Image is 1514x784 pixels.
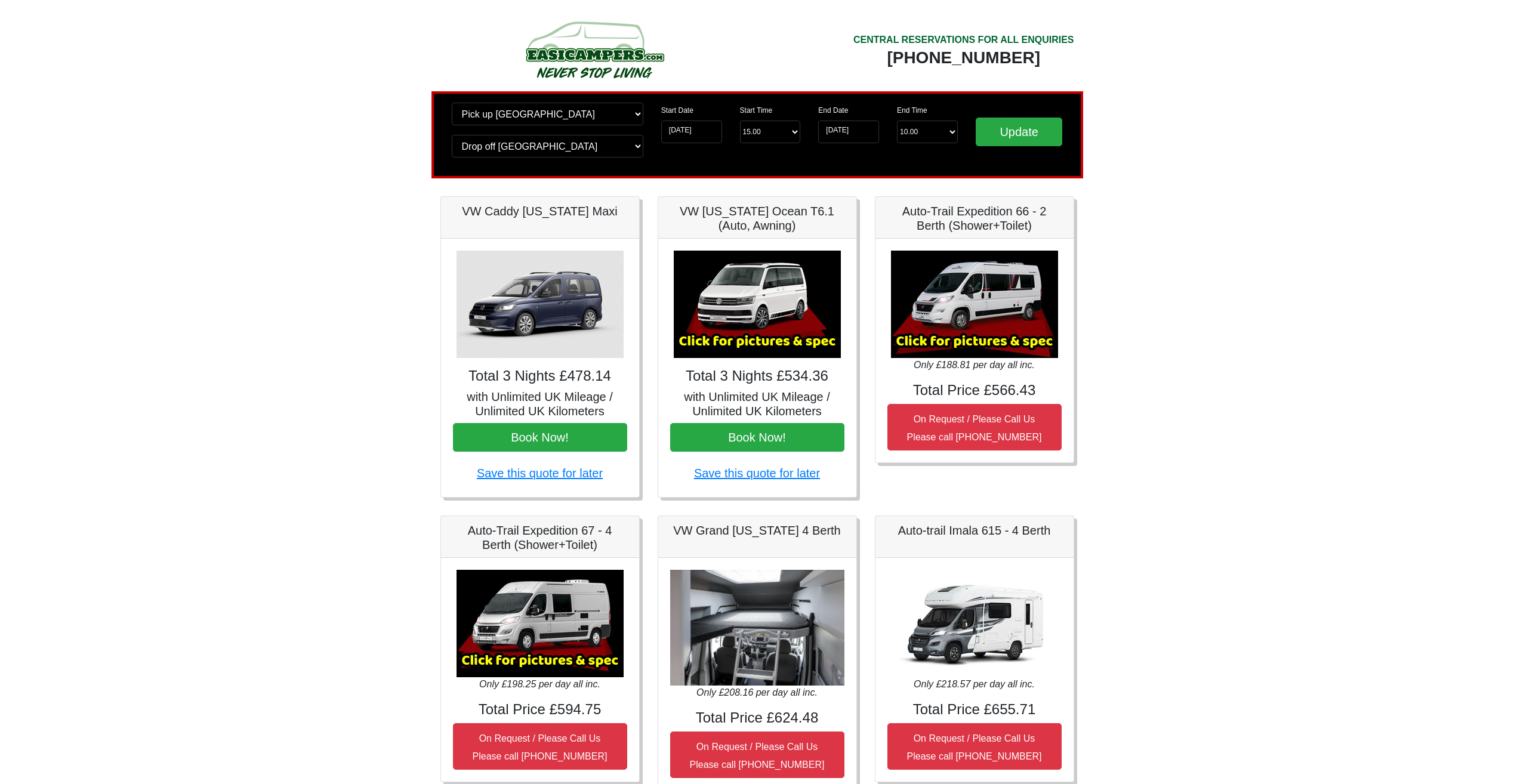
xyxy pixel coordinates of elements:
h4: Total 3 Nights £534.36 [670,368,844,385]
i: Only £198.25 per day all inc. [479,679,600,689]
h5: Auto-Trail Expedition 67 - 4 Berth (Shower+Toilet) [453,523,627,552]
button: On Request / Please Call UsPlease call [PHONE_NUMBER] [453,723,627,770]
button: Book Now! [670,423,844,452]
a: Save this quote for later [694,467,820,480]
img: Auto-Trail Expedition 66 - 2 Berth (Shower+Toilet) [891,251,1058,358]
h5: with Unlimited UK Mileage / Unlimited UK Kilometers [670,390,844,418]
h5: Auto-Trail Expedition 66 - 2 Berth (Shower+Toilet) [887,204,1062,233]
div: CENTRAL RESERVATIONS FOR ALL ENQUIRIES [853,33,1074,47]
button: On Request / Please Call UsPlease call [PHONE_NUMBER] [670,731,844,778]
h4: Total Price £594.75 [453,701,627,718]
i: Only £188.81 per day all inc. [914,360,1035,370]
img: Auto-Trail Expedition 67 - 4 Berth (Shower+Toilet) [457,570,624,677]
h5: VW Grand [US_STATE] 4 Berth [670,523,844,538]
img: campers-checkout-logo.png [481,17,708,82]
label: Start Time [740,105,773,116]
input: Update [976,118,1063,146]
h4: Total 3 Nights £478.14 [453,368,627,385]
div: [PHONE_NUMBER] [853,47,1074,69]
label: End Time [897,105,927,116]
a: Save this quote for later [477,467,603,480]
small: On Request / Please Call Us Please call [PHONE_NUMBER] [907,414,1042,442]
img: Auto-trail Imala 615 - 4 Berth [891,570,1058,677]
button: Book Now! [453,423,627,452]
h4: Total Price £566.43 [887,382,1062,399]
h4: Total Price £655.71 [887,701,1062,718]
input: Start Date [661,121,722,143]
img: VW Caddy California Maxi [457,251,624,358]
small: On Request / Please Call Us Please call [PHONE_NUMBER] [907,733,1042,761]
i: Only £208.16 per day all inc. [696,687,818,697]
input: Return Date [818,121,879,143]
small: On Request / Please Call Us Please call [PHONE_NUMBER] [690,742,825,770]
h5: VW Caddy [US_STATE] Maxi [453,204,627,218]
h5: VW [US_STATE] Ocean T6.1 (Auto, Awning) [670,204,844,233]
img: VW Grand California 4 Berth [670,570,844,686]
button: On Request / Please Call UsPlease call [PHONE_NUMBER] [887,723,1062,770]
h5: with Unlimited UK Mileage / Unlimited UK Kilometers [453,390,627,418]
label: Start Date [661,105,693,116]
i: Only £218.57 per day all inc. [914,679,1035,689]
small: On Request / Please Call Us Please call [PHONE_NUMBER] [473,733,608,761]
h4: Total Price £624.48 [670,709,844,727]
label: End Date [818,105,848,116]
button: On Request / Please Call UsPlease call [PHONE_NUMBER] [887,404,1062,450]
img: VW California Ocean T6.1 (Auto, Awning) [674,251,841,358]
h5: Auto-trail Imala 615 - 4 Berth [887,523,1062,538]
